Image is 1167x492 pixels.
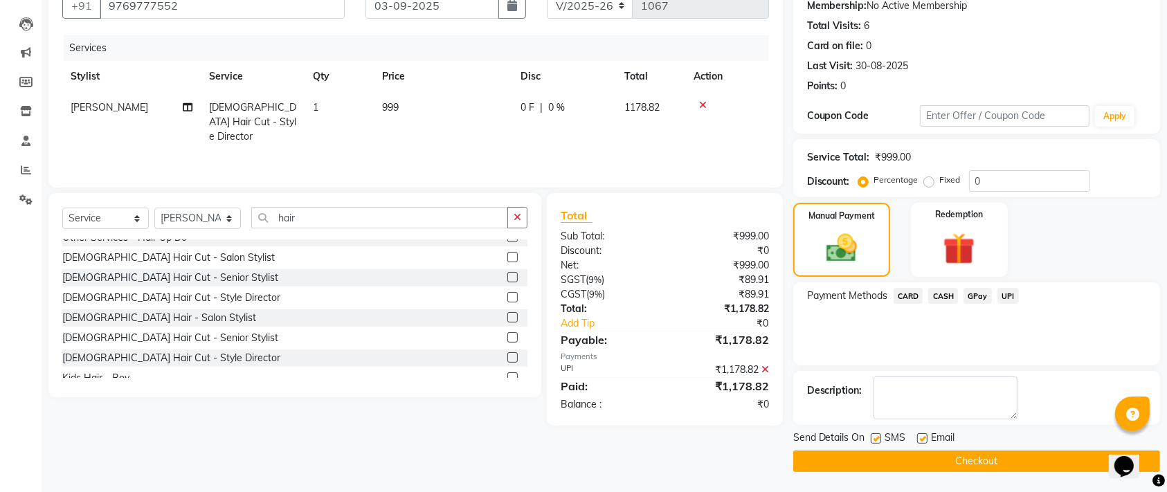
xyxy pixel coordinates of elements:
[856,59,909,73] div: 30-08-2025
[62,331,278,345] div: [DEMOGRAPHIC_DATA] Hair Cut - Senior Stylist
[664,287,779,302] div: ₹89.91
[664,302,779,316] div: ₹1,178.82
[932,430,955,448] span: Email
[807,39,864,53] div: Card on file:
[201,61,305,92] th: Service
[561,351,769,363] div: Payments
[876,150,912,165] div: ₹999.00
[684,316,779,331] div: ₹0
[964,288,992,304] span: GPay
[685,61,769,92] th: Action
[550,378,664,394] div: Paid:
[64,35,779,61] div: Services
[865,19,870,33] div: 6
[793,430,865,448] span: Send Details On
[664,244,779,258] div: ₹0
[540,100,543,115] span: |
[664,378,779,394] div: ₹1,178.82
[624,101,660,113] span: 1178.82
[1095,106,1134,127] button: Apply
[550,229,664,244] div: Sub Total:
[550,302,664,316] div: Total:
[664,363,779,377] div: ₹1,178.82
[588,274,601,285] span: 9%
[313,101,318,113] span: 1
[550,397,664,412] div: Balance :
[62,291,280,305] div: [DEMOGRAPHIC_DATA] Hair Cut - Style Director
[664,331,779,348] div: ₹1,178.82
[807,383,862,398] div: Description:
[62,61,201,92] th: Stylist
[933,229,985,268] img: _gift.svg
[664,397,779,412] div: ₹0
[808,210,875,222] label: Manual Payment
[935,208,983,221] label: Redemption
[940,174,961,186] label: Fixed
[251,207,508,228] input: Search or Scan
[885,430,906,448] span: SMS
[616,61,685,92] th: Total
[807,289,888,303] span: Payment Methods
[62,371,129,385] div: Kids Hair - Boy
[550,244,664,258] div: Discount:
[305,61,374,92] th: Qty
[550,331,664,348] div: Payable:
[807,174,850,189] div: Discount:
[807,150,870,165] div: Service Total:
[664,229,779,244] div: ₹999.00
[561,273,586,286] span: SGST
[550,258,664,273] div: Net:
[664,258,779,273] div: ₹999.00
[550,273,664,287] div: ( )
[997,288,1019,304] span: UPI
[561,288,586,300] span: CGST
[807,79,838,93] div: Points:
[521,100,534,115] span: 0 F
[841,79,847,93] div: 0
[548,100,565,115] span: 0 %
[1109,437,1153,478] iframe: chat widget
[550,316,684,331] a: Add Tip
[920,105,1089,127] input: Enter Offer / Coupon Code
[867,39,872,53] div: 0
[62,271,278,285] div: [DEMOGRAPHIC_DATA] Hair Cut - Senior Stylist
[550,287,664,302] div: ( )
[382,101,399,113] span: 999
[807,59,853,73] div: Last Visit:
[561,208,592,223] span: Total
[62,311,256,325] div: [DEMOGRAPHIC_DATA] Hair - Salon Stylist
[512,61,616,92] th: Disc
[894,288,923,304] span: CARD
[589,289,602,300] span: 9%
[62,351,280,365] div: [DEMOGRAPHIC_DATA] Hair Cut - Style Director
[71,101,148,113] span: [PERSON_NAME]
[793,450,1160,472] button: Checkout
[664,273,779,287] div: ₹89.91
[62,250,275,265] div: [DEMOGRAPHIC_DATA] Hair Cut - Salon Stylist
[874,174,919,186] label: Percentage
[807,19,862,33] div: Total Visits:
[817,230,867,266] img: _cash.svg
[550,363,664,377] div: UPI
[928,288,958,304] span: CASH
[374,61,512,92] th: Price
[807,109,920,123] div: Coupon Code
[209,101,296,143] span: [DEMOGRAPHIC_DATA] Hair Cut - Style Director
